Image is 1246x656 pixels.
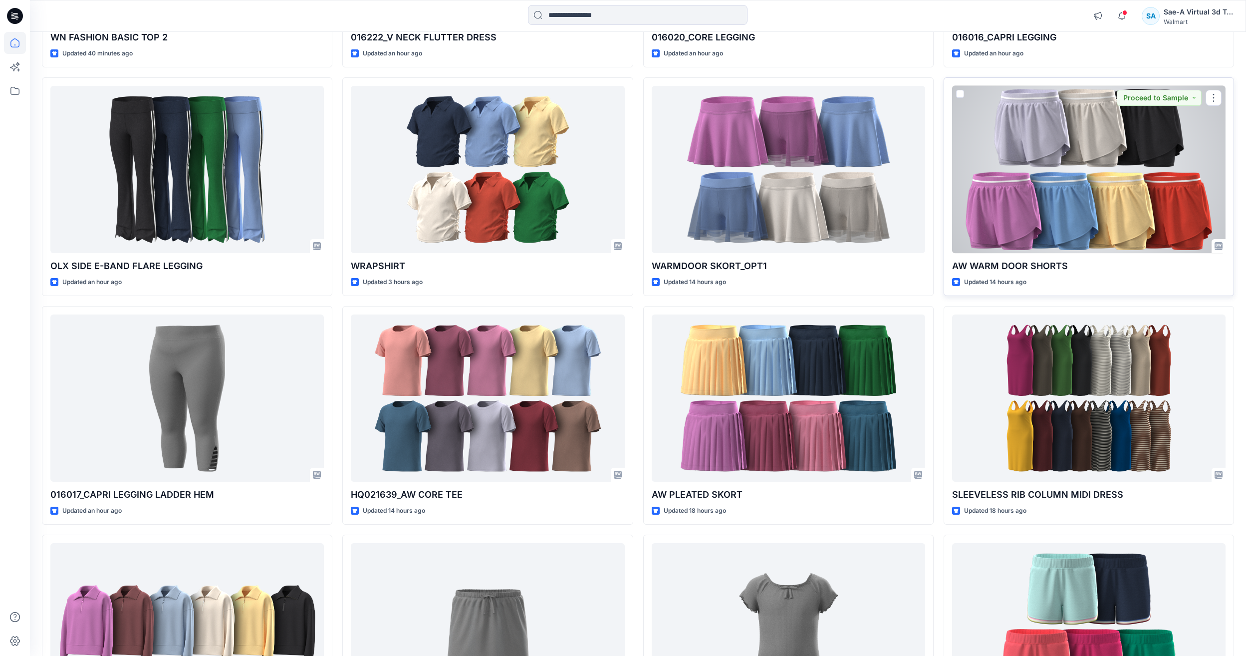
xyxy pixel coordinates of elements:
[363,506,425,516] p: Updated 14 hours ago
[664,48,723,59] p: Updated an hour ago
[363,48,422,59] p: Updated an hour ago
[1164,6,1234,18] div: Sae-A Virtual 3d Team
[964,48,1023,59] p: Updated an hour ago
[964,506,1026,516] p: Updated 18 hours ago
[1142,7,1160,25] div: SA
[50,86,324,253] a: OLX SIDE E-BAND FLARE LEGGING
[363,277,423,288] p: Updated 3 hours ago
[50,315,324,482] a: 016017_CAPRI LEGGING LADDER HEM
[964,277,1026,288] p: Updated 14 hours ago
[351,86,624,253] a: WRAPSHIRT
[664,277,726,288] p: Updated 14 hours ago
[652,315,925,482] a: AW PLEATED SKORT
[50,488,324,502] p: 016017_CAPRI LEGGING LADDER HEM
[664,506,726,516] p: Updated 18 hours ago
[62,277,122,288] p: Updated an hour ago
[351,315,624,482] a: HQ021639_AW CORE TEE
[50,30,324,44] p: WN FASHION BASIC TOP 2
[952,30,1226,44] p: 016016_CAPRI LEGGING
[952,259,1226,273] p: AW WARM DOOR SHORTS
[50,259,324,273] p: OLX SIDE E-BAND FLARE LEGGING
[62,48,133,59] p: Updated 40 minutes ago
[952,315,1226,482] a: SLEEVELESS RIB COLUMN MIDI DRESS
[652,259,925,273] p: WARMDOOR SKORT_OPT1
[351,259,624,273] p: WRAPSHIRT
[652,488,925,502] p: AW PLEATED SKORT
[62,506,122,516] p: Updated an hour ago
[1164,18,1234,25] div: Walmart
[952,488,1226,502] p: SLEEVELESS RIB COLUMN MIDI DRESS
[652,30,925,44] p: 016020_CORE LEGGING
[952,86,1226,253] a: AW WARM DOOR SHORTS
[351,30,624,44] p: 016222_V NECK FLUTTER DRESS
[652,86,925,253] a: WARMDOOR SKORT_OPT1
[351,488,624,502] p: HQ021639_AW CORE TEE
